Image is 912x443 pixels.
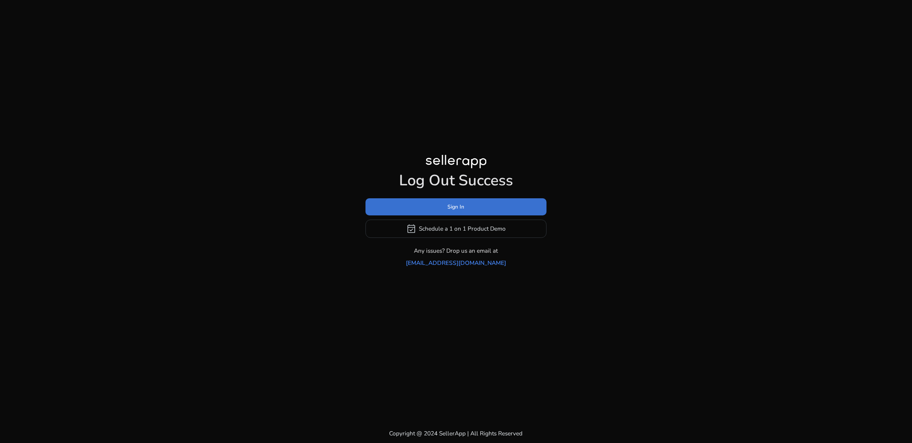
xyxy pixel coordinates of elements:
[406,258,506,267] a: [EMAIL_ADDRESS][DOMAIN_NAME]
[365,172,547,190] h1: Log Out Success
[406,224,416,234] span: event_available
[448,203,465,211] span: Sign In
[365,220,547,238] button: event_availableSchedule a 1 on 1 Product Demo
[365,198,547,215] button: Sign In
[414,246,498,255] p: Any issues? Drop us an email at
